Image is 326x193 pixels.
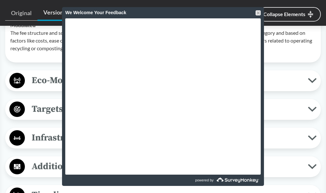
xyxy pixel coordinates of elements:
[195,175,214,186] span: powered by
[164,175,261,186] a: powered by
[258,7,321,22] button: Collapse Elements
[7,72,319,89] button: Eco-Modulation
[37,5,73,21] a: Version 2
[7,101,319,118] button: Targets
[10,22,36,28] strong: Modulated
[25,130,308,145] span: Infrastructure
[25,73,308,88] span: Eco-Modulation
[7,130,319,146] button: Infrastructure
[25,102,308,116] span: Targets
[25,159,308,174] span: Additional Policy Levers
[10,29,316,52] p: The fee structure and schedule will be set in the PRO's plan. However, it shall be delineated by ...
[65,7,261,18] div: We Welcome Your Feedback
[5,6,37,21] a: Original
[7,159,319,175] button: Additional Policy Levers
